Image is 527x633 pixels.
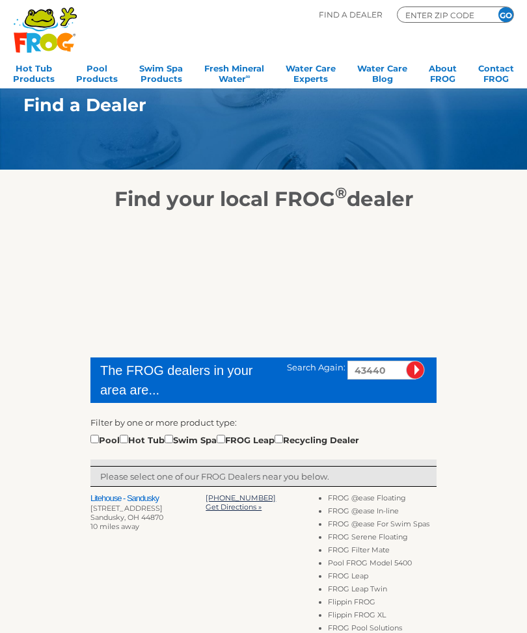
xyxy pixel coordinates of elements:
div: The FROG dealers in your area are... [100,361,268,400]
a: AboutFROG [429,59,457,85]
li: FROG Leap [328,571,437,584]
label: Filter by one or more product type: [90,416,237,429]
li: FROG Serene Floating [328,532,437,545]
li: FROG Leap Twin [328,584,437,597]
a: Water CareExperts [286,59,336,85]
div: Pool Hot Tub Swim Spa FROG Leap Recycling Dealer [90,432,359,446]
li: FROG @ease Floating [328,493,437,506]
a: PoolProducts [76,59,118,85]
div: [STREET_ADDRESS] [90,504,206,513]
input: Submit [406,361,425,380]
span: Search Again: [287,362,345,372]
sup: ∞ [246,73,250,80]
h2: Litehouse - Sandusky [90,493,206,504]
li: Flippin FROG [328,597,437,610]
li: FROG @ease In-line [328,506,437,519]
span: 10 miles away [90,522,139,531]
a: Get Directions » [206,502,262,511]
div: Sandusky, OH 44870 [90,513,206,522]
h1: Find a Dealer [23,95,471,115]
li: FROG Filter Mate [328,545,437,558]
a: Swim SpaProducts [139,59,183,85]
a: ContactFROG [478,59,514,85]
p: Find A Dealer [319,6,383,23]
li: FROG @ease For Swim Spas [328,519,437,532]
input: Zip Code Form [404,9,482,21]
a: [PHONE_NUMBER] [206,493,276,502]
p: Please select one of our FROG Dealers near you below. [100,470,427,483]
li: Flippin FROG XL [328,610,437,623]
sup: ® [335,183,347,202]
a: Water CareBlog [357,59,407,85]
a: Fresh MineralWater∞ [204,59,264,85]
a: Hot TubProducts [13,59,55,85]
h2: Find your local FROG dealer [4,187,523,211]
li: Pool FROG Model 5400 [328,558,437,571]
input: GO [498,7,513,22]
